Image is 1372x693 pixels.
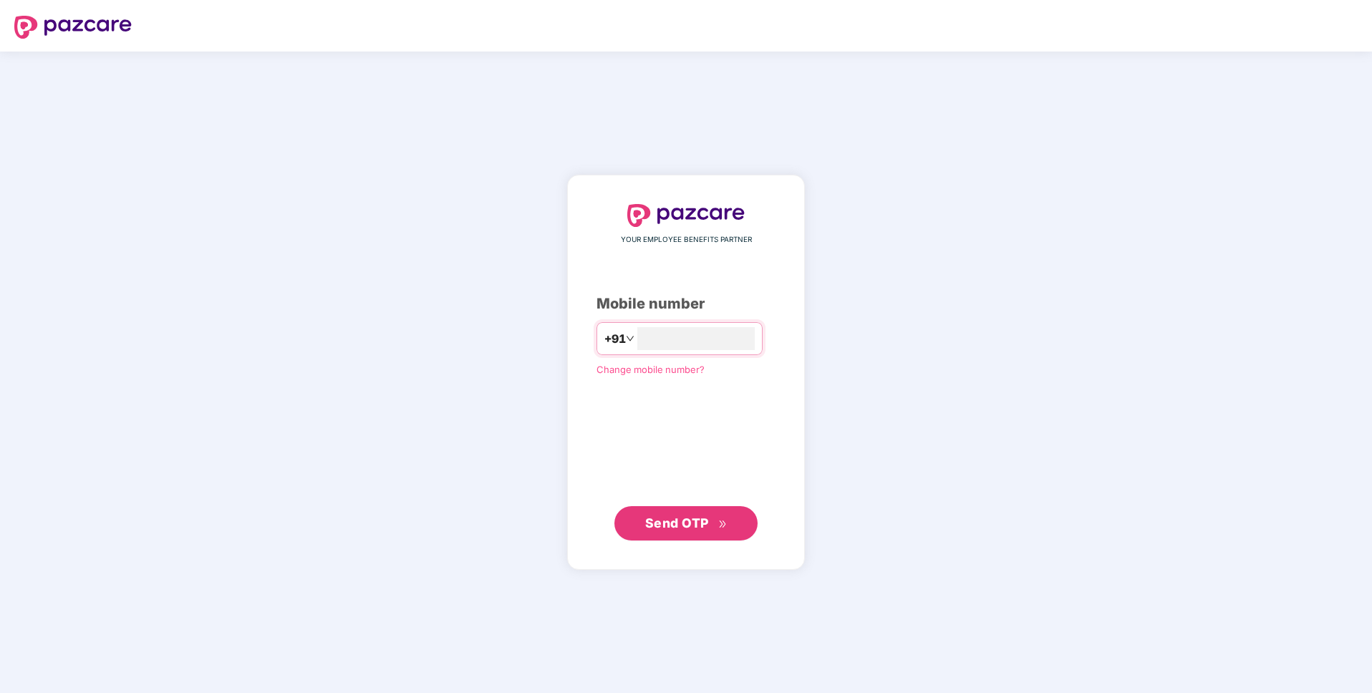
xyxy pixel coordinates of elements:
[604,330,626,348] span: +91
[596,293,776,315] div: Mobile number
[14,16,132,39] img: logo
[645,515,709,530] span: Send OTP
[614,506,758,541] button: Send OTPdouble-right
[621,234,752,246] span: YOUR EMPLOYEE BENEFITS PARTNER
[718,520,728,529] span: double-right
[626,334,634,343] span: down
[596,364,705,375] a: Change mobile number?
[627,204,745,227] img: logo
